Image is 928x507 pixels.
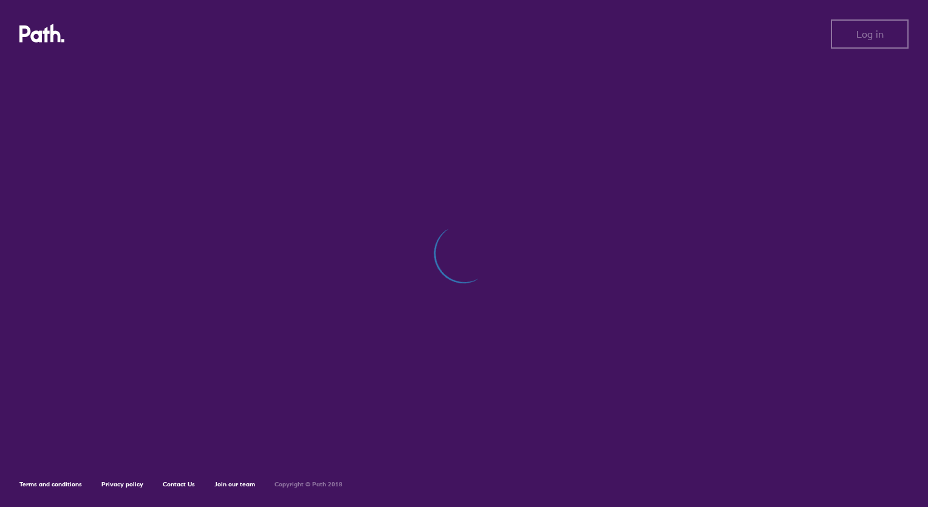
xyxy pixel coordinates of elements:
[831,19,909,49] button: Log in
[856,29,884,40] span: Log in
[275,481,343,488] h6: Copyright © Path 2018
[214,480,255,488] a: Join our team
[163,480,195,488] a: Contact Us
[19,480,82,488] a: Terms and conditions
[101,480,143,488] a: Privacy policy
